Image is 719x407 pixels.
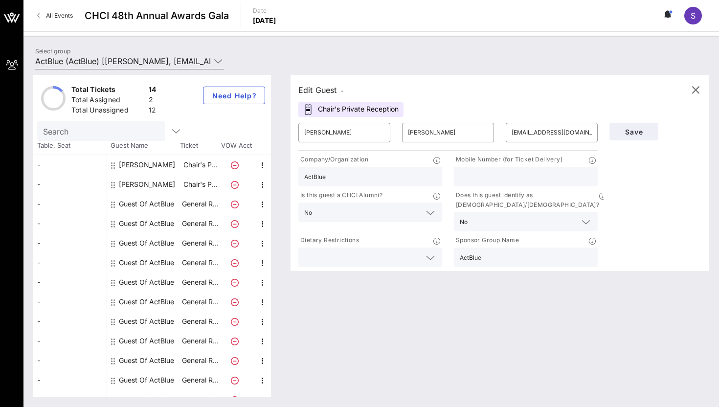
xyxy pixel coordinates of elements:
div: - [33,194,107,214]
span: Table, Seat [33,141,107,151]
p: General R… [180,370,220,390]
div: - [33,253,107,272]
div: Guest Of ActBlue [119,194,174,214]
span: VOW Acct [219,141,253,151]
span: - [341,87,344,94]
div: Total Unassigned [71,105,145,117]
div: - [33,292,107,312]
div: - [33,233,107,253]
p: General R… [180,331,220,351]
div: 14 [149,85,157,97]
p: General R… [180,272,220,292]
p: General R… [180,253,220,272]
button: Need Help? [203,87,265,104]
p: General R… [180,312,220,331]
div: Guest Of ActBlue [119,272,174,292]
p: Chair's P… [180,155,220,175]
div: - [33,331,107,351]
span: Guest Name [107,141,180,151]
p: Date [253,6,276,16]
div: 2 [149,95,157,107]
div: Regina Wallace-Jones [119,175,175,194]
p: Chair's P… [180,175,220,194]
div: No [460,219,468,226]
input: Last Name* [408,125,488,140]
span: S [691,11,696,21]
span: All Events [46,12,73,19]
div: Guest Of ActBlue [119,214,174,233]
div: - [33,351,107,370]
p: General R… [180,292,220,312]
p: General R… [180,233,220,253]
div: - [33,272,107,292]
p: Mobile Number (for Ticket Delivery) [454,155,562,165]
p: Company/Organization [298,155,368,165]
div: No [454,212,598,231]
div: No [304,209,312,216]
div: No [298,203,442,222]
div: Guest Of ActBlue [119,292,174,312]
span: Save [617,128,651,136]
p: General R… [180,351,220,370]
span: Need Help? [211,91,257,100]
div: S [684,7,702,24]
div: Chair's Private Reception [298,102,404,117]
div: Total Tickets [71,85,145,97]
p: Sponsor Group Name [454,235,519,246]
div: - [33,312,107,331]
label: Select group [35,47,70,55]
span: Ticket [180,141,219,151]
div: Guest Of ActBlue [119,253,174,272]
div: Total Assigned [71,95,145,107]
div: Guest Of ActBlue [119,233,174,253]
div: Guest Of ActBlue [119,312,174,331]
p: General R… [180,194,220,214]
p: [DATE] [253,16,276,25]
input: First Name* [304,125,384,140]
div: Guest Of ActBlue [119,351,174,370]
button: Save [609,123,658,140]
div: - [33,155,107,175]
div: - [33,370,107,390]
div: Guest Of ActBlue [119,370,174,390]
a: All Events [31,8,79,23]
p: Dietary Restrictions [298,235,359,246]
p: Does this guest identify as [DEMOGRAPHIC_DATA]/[DEMOGRAPHIC_DATA]? [454,190,599,210]
input: Email* [512,125,592,140]
div: - [33,214,107,233]
p: Is this guest a CHCI Alumni? [298,190,382,201]
div: - [33,175,107,194]
div: Edit Guest [298,83,344,97]
p: General R… [180,214,220,233]
div: 12 [149,105,157,117]
span: CHCI 48th Annual Awards Gala [85,8,229,23]
div: Lorena Martinez [119,155,175,175]
div: Guest Of ActBlue [119,331,174,351]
